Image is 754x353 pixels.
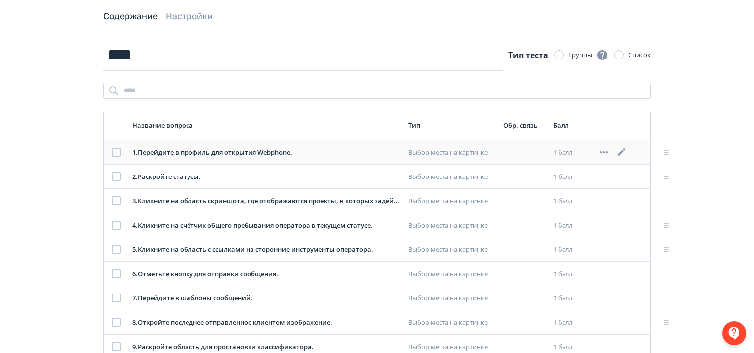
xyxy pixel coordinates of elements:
div: 5 . Кликните на область с ссылками на сторонние инструменты оператора. [132,245,400,255]
div: 2 . Раскройте статусы. [132,172,400,182]
div: 1 балл [553,269,590,279]
div: 1 балл [553,196,590,206]
div: Выбор места на картинке [408,269,496,279]
div: Выбор места на картинке [408,196,496,206]
div: Выбор места на картинке [408,172,496,182]
div: 1 балл [553,172,590,182]
div: Балл [553,121,590,130]
div: Обр. связь [503,121,545,130]
div: 9 . Раскройте область для простановки классификатора. [132,342,400,352]
div: 6 . Отметьте кнопку для отправки сообщения. [132,269,400,279]
div: Группы [568,49,608,61]
div: Выбор места на картинке [408,342,496,352]
div: Название вопроса [132,121,400,130]
div: 1 балл [553,148,590,158]
div: 1 балл [553,294,590,303]
div: Список [628,50,651,60]
div: 1 балл [553,245,590,255]
div: 1 балл [553,318,590,328]
div: 1 балл [553,221,590,231]
a: Содержание [103,11,158,22]
span: Тип теста [508,50,548,60]
div: 1 балл [553,342,590,352]
div: Выбор места на картинке [408,294,496,303]
div: Тип [408,121,496,130]
div: 4 . Кликните на счётчик общего пребывания оператора в текущем статусе. [132,221,400,231]
div: 3 . Кликните на область скриншота, где отображаются проекты, в которых задействован оператор. [132,196,400,206]
div: 8 . Откройте последнее отправленное клиентом изображение. [132,318,400,328]
div: Выбор места на картинке [408,221,496,231]
div: Выбор места на картинке [408,148,496,158]
div: 1 . Перейдите в профиль для открытия Webphone. [132,148,400,158]
div: Выбор места на картинке [408,245,496,255]
a: Настройки [166,11,213,22]
div: Выбор места на картинке [408,318,496,328]
div: 7 . Перейдите в шаблоны сообщений. [132,294,400,303]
